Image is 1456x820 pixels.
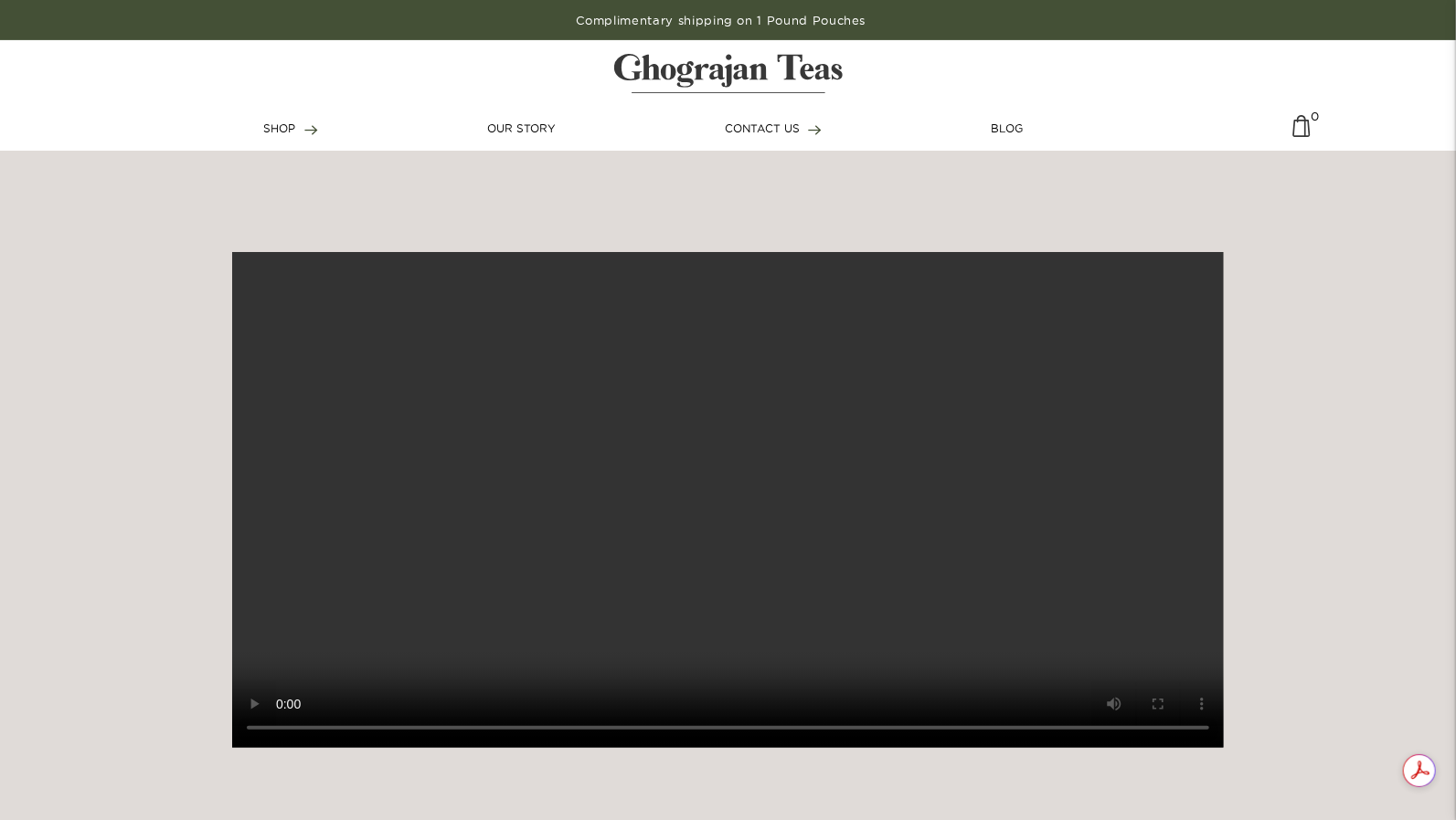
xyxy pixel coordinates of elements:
[614,54,843,93] img: logo-matt.svg
[808,125,822,135] img: forward-arrow.svg
[1312,108,1320,116] span: 0
[264,122,296,134] span: SHOP
[1292,115,1311,151] img: cart-icon-matt.svg
[991,121,1023,137] a: BLOG
[725,122,800,134] span: CONTACT US
[725,121,822,137] a: CONTACT US
[1292,115,1311,151] a: 0
[264,121,318,137] a: SHOP
[304,125,318,135] img: forward-arrow.svg
[487,121,556,137] a: OUR STORY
